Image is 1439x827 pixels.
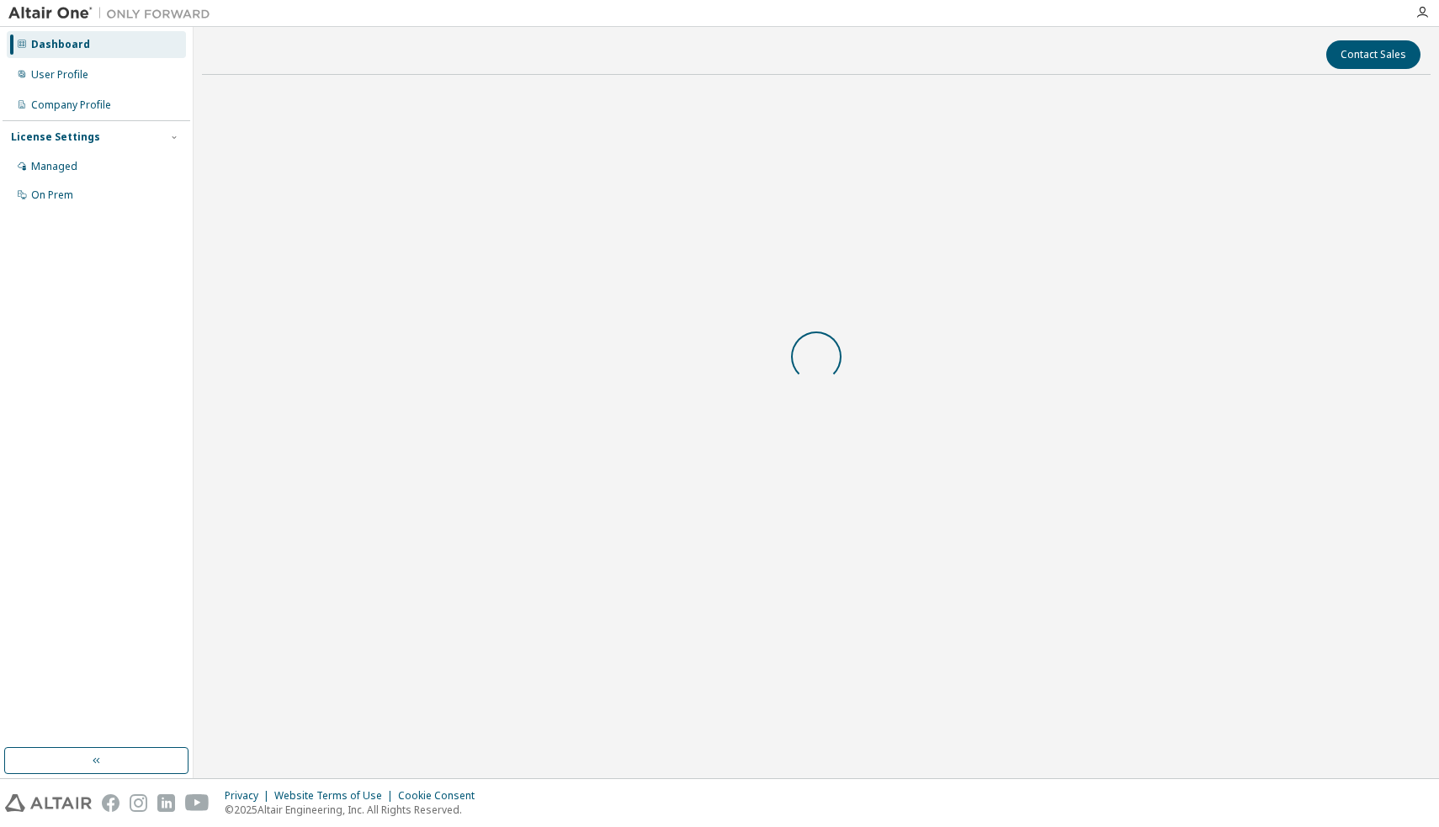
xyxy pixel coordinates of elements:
[130,794,147,812] img: instagram.svg
[225,803,485,817] p: © 2025 Altair Engineering, Inc. All Rights Reserved.
[274,789,398,803] div: Website Terms of Use
[8,5,219,22] img: Altair One
[1326,40,1420,69] button: Contact Sales
[31,38,90,51] div: Dashboard
[102,794,119,812] img: facebook.svg
[31,160,77,173] div: Managed
[31,68,88,82] div: User Profile
[157,794,175,812] img: linkedin.svg
[185,794,210,812] img: youtube.svg
[398,789,485,803] div: Cookie Consent
[11,130,100,144] div: License Settings
[225,789,274,803] div: Privacy
[31,98,111,112] div: Company Profile
[31,188,73,202] div: On Prem
[5,794,92,812] img: altair_logo.svg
